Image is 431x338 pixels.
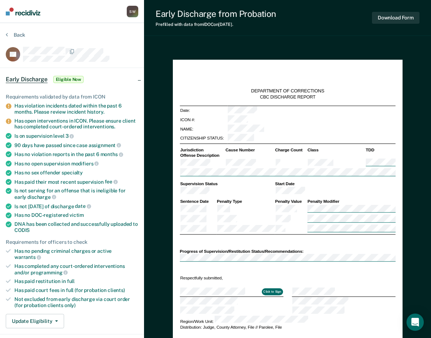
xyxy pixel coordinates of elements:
[62,170,83,175] span: specialty
[71,161,99,166] span: modifiers
[180,124,227,134] td: NAME:
[180,147,225,152] th: Jurisdiction
[180,134,227,143] td: CITIZENSHIP STATUS:
[180,275,283,281] td: Respectfully submitted,
[251,88,324,95] div: DEPARTMENT OF CORRECTIONS
[6,94,138,100] div: Requirements validated by data from ICON
[75,203,91,209] span: date
[260,94,315,100] div: CBC DISCHARGE REPORT
[27,194,56,200] span: discharge
[14,227,30,233] span: CODIS
[14,296,138,309] div: Not excluded from early discharge via court order (for probation clients
[14,248,138,260] div: Has no pending criminal charges or active
[275,147,307,152] th: Charge Count
[180,315,395,330] td: Region/Work Unit: Distribution: Judge, County Attorney, File // Parolee, File
[180,248,395,254] div: Progress of Supervision/Restitution Status/Recommendations:
[6,76,48,83] span: Early Discharge
[365,147,395,152] th: TDD
[180,199,216,204] th: Sentence Date
[127,6,138,17] div: S W
[127,6,138,17] button: SW
[14,221,138,233] div: DNA has been collected and successfully uploaded to
[407,314,424,331] div: Open Intercom Messenger
[180,152,225,158] th: Offense Description
[6,32,25,38] button: Back
[156,22,276,27] div: Prefilled with data from IDOC on [DATE] .
[14,203,138,210] div: Is not [DATE] of discharge
[6,239,138,245] div: Requirements for officers to check
[108,287,125,293] span: clients)
[14,103,138,115] div: Has violation incidents dated within the past 6 months. Please review incident history.
[14,160,138,167] div: Has no open supervision
[180,115,227,124] td: ICON #:
[89,142,121,148] span: assignment
[275,199,307,204] th: Penalty Value
[372,12,419,24] button: Download Form
[66,133,74,139] span: 3
[216,199,275,204] th: Penalty Type
[275,181,396,187] th: Start Date
[14,287,138,293] div: Has paid court fees in full (for probation
[307,199,396,204] th: Penalty Modifier
[262,288,283,295] button: Click to Sign
[14,142,138,149] div: 90 days have passed since case
[14,188,138,200] div: Is not serving for an offense that is ineligible for early
[180,106,227,115] td: Date:
[225,147,275,152] th: Cause Number
[31,270,68,275] span: programming
[307,147,365,152] th: Class
[14,254,41,260] span: warrants
[105,179,118,184] span: fee
[14,170,138,176] div: Has no sex offender
[64,302,76,308] span: only)
[53,76,84,83] span: Eligible Now
[69,212,84,218] span: victim
[14,179,138,185] div: Has paid their most recent supervision
[6,8,40,15] img: Recidiviz
[14,118,138,130] div: Has open interventions in ICON. Please ensure client has completed court-ordered interventions.
[156,9,276,19] div: Early Discharge from Probation
[14,212,138,218] div: Has no DOC-registered
[180,181,275,187] th: Supervision Status
[14,278,138,284] div: Has paid restitution in
[14,133,138,139] div: Is on supervision level
[6,314,64,328] button: Update Eligibility
[67,278,75,284] span: full
[100,151,123,157] span: months
[14,263,138,275] div: Has completed any court-ordered interventions and/or
[14,151,138,157] div: Has no violation reports in the past 6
